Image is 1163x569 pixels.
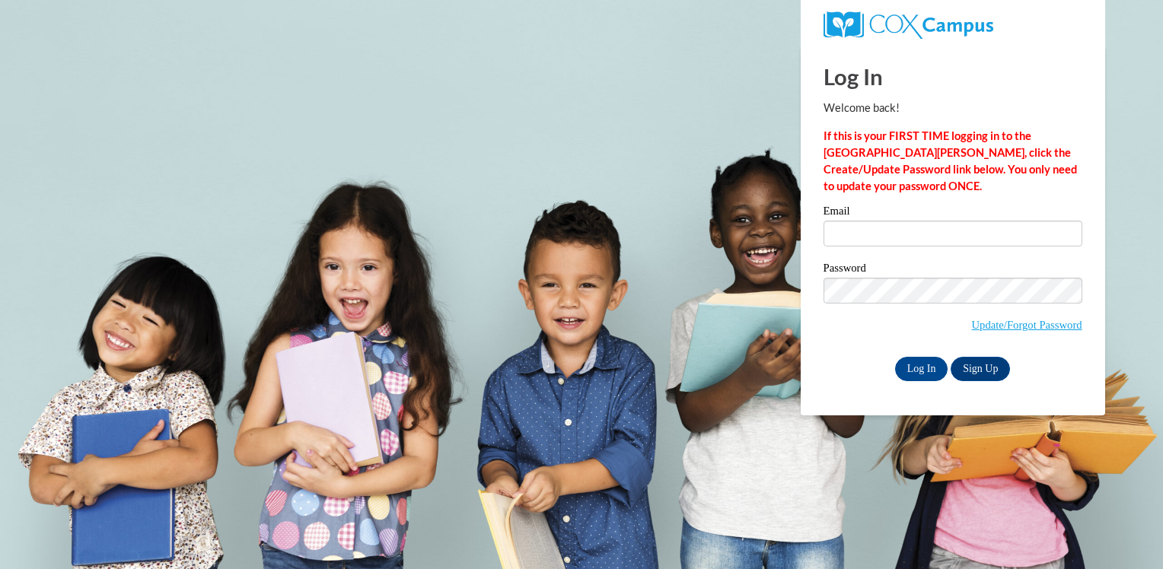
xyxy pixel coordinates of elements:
p: Welcome back! [824,100,1082,116]
h1: Log In [824,61,1082,92]
a: Sign Up [951,357,1010,381]
label: Email [824,205,1082,221]
label: Password [824,262,1082,278]
a: COX Campus [824,17,993,30]
strong: If this is your FIRST TIME logging in to the [GEOGRAPHIC_DATA][PERSON_NAME], click the Create/Upd... [824,129,1077,192]
input: Log In [895,357,948,381]
a: Update/Forgot Password [972,319,1082,331]
img: COX Campus [824,11,993,39]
